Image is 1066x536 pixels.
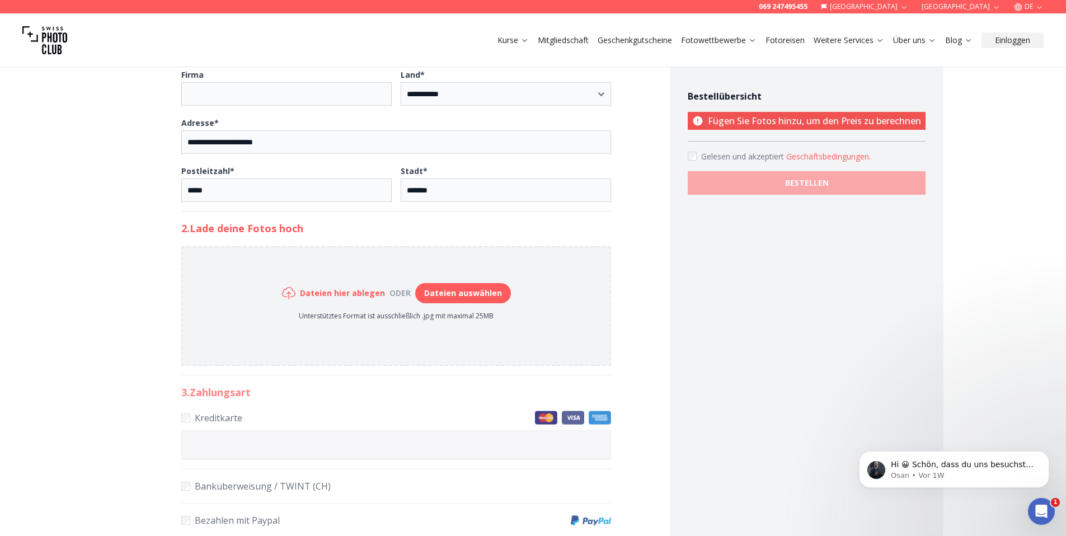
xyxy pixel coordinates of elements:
[385,288,415,299] div: oder
[945,35,973,46] a: Blog
[982,32,1044,48] button: Einloggen
[766,35,805,46] a: Fotoreisen
[538,35,589,46] a: Mitgliedschaft
[701,151,786,162] span: Gelesen und akzeptiert
[1028,498,1055,525] iframe: Intercom live chat
[593,32,677,48] button: Geschenkgutscheine
[814,35,884,46] a: Weitere Services
[401,82,611,106] select: Land*
[688,152,697,161] input: Accept terms
[681,35,757,46] a: Fotowettbewerbe
[842,427,1066,506] iframe: Intercom notifications Nachricht
[688,90,926,103] h4: Bestellübersicht
[493,32,533,48] button: Kurse
[181,130,611,154] input: Adresse*
[300,288,385,299] h6: Dateien hier ablegen
[785,177,829,189] b: BESTELLEN
[181,220,611,236] h2: 2. Lade deine Fotos hoch
[688,171,926,195] button: BESTELLEN
[598,35,672,46] a: Geschenkgutscheine
[759,2,807,11] a: 069 247495455
[1051,498,1060,507] span: 1
[401,166,428,176] b: Stadt *
[533,32,593,48] button: Mitgliedschaft
[401,69,425,80] b: Land *
[401,178,611,202] input: Stadt*
[282,312,511,321] p: Unterstütztes Format ist ausschließlich .jpg mit maximal 25MB
[941,32,977,48] button: Blog
[761,32,809,48] button: Fotoreisen
[415,283,511,303] button: Dateien auswählen
[786,151,871,162] button: Accept termsGelesen und akzeptiert
[809,32,889,48] button: Weitere Services
[889,32,941,48] button: Über uns
[181,69,204,80] b: Firma
[181,117,219,128] b: Adresse *
[181,178,392,202] input: Postleitzahl*
[893,35,936,46] a: Über uns
[181,82,392,106] input: Firma
[688,112,926,130] p: Fügen Sie Fotos hinzu, um den Preis zu berechnen
[677,32,761,48] button: Fotowettbewerbe
[181,166,234,176] b: Postleitzahl *
[497,35,529,46] a: Kurse
[22,18,67,63] img: Swiss photo club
